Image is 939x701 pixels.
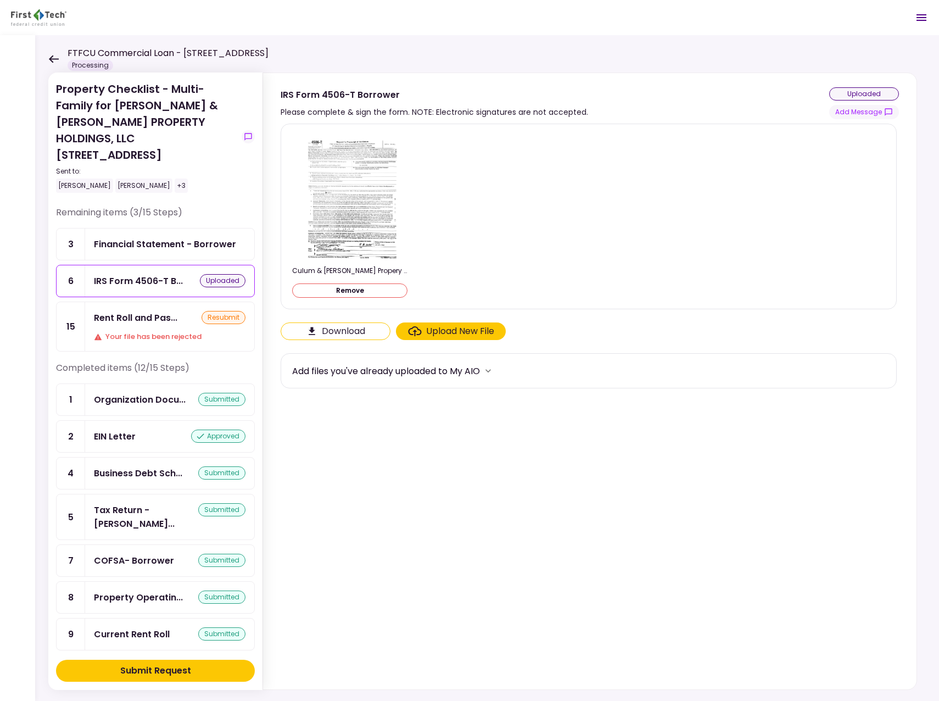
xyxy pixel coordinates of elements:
[94,237,236,251] div: Financial Statement - Borrower
[11,9,66,26] img: Partner icon
[56,581,255,614] a: 8Property Operating Statementssubmitted
[281,88,588,102] div: IRS Form 4506-T Borrower
[198,554,245,567] div: submitted
[57,302,85,351] div: 15
[56,618,255,650] a: 9Current Rent Rollsubmitted
[115,179,172,193] div: [PERSON_NAME]
[57,265,85,297] div: 6
[94,627,170,641] div: Current Rent Roll
[120,664,191,677] div: Submit Request
[68,47,269,60] h1: FTFCU Commercial Loan - [STREET_ADDRESS]
[829,105,899,119] button: show-messages
[57,494,85,539] div: 5
[56,228,255,260] a: 3Financial Statement - Borrower
[281,322,390,340] button: Click here to download the document
[198,503,245,516] div: submitted
[57,421,85,452] div: 2
[56,206,255,228] div: Remaining items (3/15 Steps)
[57,384,85,415] div: 1
[56,179,113,193] div: [PERSON_NAME]
[68,60,113,71] div: Processing
[57,619,85,650] div: 9
[94,591,183,604] div: Property Operating Statements
[480,363,496,379] button: more
[94,554,174,568] div: COFSA- Borrower
[57,582,85,613] div: 8
[56,383,255,416] a: 1Organization Documents for Borrowing Entitysubmitted
[908,4,935,31] button: Open menu
[242,130,255,143] button: show-messages
[94,311,177,325] div: Rent Roll and Past Due Affidavit
[57,229,85,260] div: 3
[198,591,245,604] div: submitted
[56,302,255,352] a: 15Rent Roll and Past Due AffidavitresubmitYour file has been rejected
[56,660,255,682] button: Submit Request
[56,494,255,540] a: 5Tax Return - Borrowersubmitted
[292,283,407,298] button: Remove
[56,361,255,383] div: Completed items (12/15 Steps)
[200,274,245,287] div: uploaded
[175,179,188,193] div: +3
[94,393,186,407] div: Organization Documents for Borrowing Entity
[198,466,245,480] div: submitted
[262,73,917,690] div: IRS Form 4506-T BorrowerPlease complete & sign the form. NOTE: Electronic signatures are not acce...
[56,265,255,297] a: 6IRS Form 4506-T Borroweruploaded
[396,322,506,340] span: Click here to upload the required document
[94,274,183,288] div: IRS Form 4506-T Borrower
[94,503,198,531] div: Tax Return - Borrower
[57,545,85,576] div: 7
[56,81,237,193] div: Property Checklist - Multi-Family for [PERSON_NAME] & [PERSON_NAME] PROPERTY HOLDINGS, LLC [STREE...
[94,466,182,480] div: Business Debt Schedule
[56,544,255,577] a: 7COFSA- Borrowersubmitted
[426,325,494,338] div: Upload New File
[292,364,480,378] div: Add files you've already uploaded to My AIO
[94,331,245,342] div: Your file has been rejected
[198,393,245,406] div: submitted
[202,311,245,324] div: resubmit
[292,266,407,276] div: Culum & Kelley Propery Holdings LLC 4506-T.pdf
[56,420,255,453] a: 2EIN Letterapproved
[56,166,237,176] div: Sent to:
[198,627,245,641] div: submitted
[94,430,136,443] div: EIN Letter
[281,105,588,119] div: Please complete & sign the form. NOTE: Electronic signatures are not accepted.
[57,458,85,489] div: 4
[829,87,899,101] div: uploaded
[56,457,255,489] a: 4Business Debt Schedulesubmitted
[191,430,245,443] div: approved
